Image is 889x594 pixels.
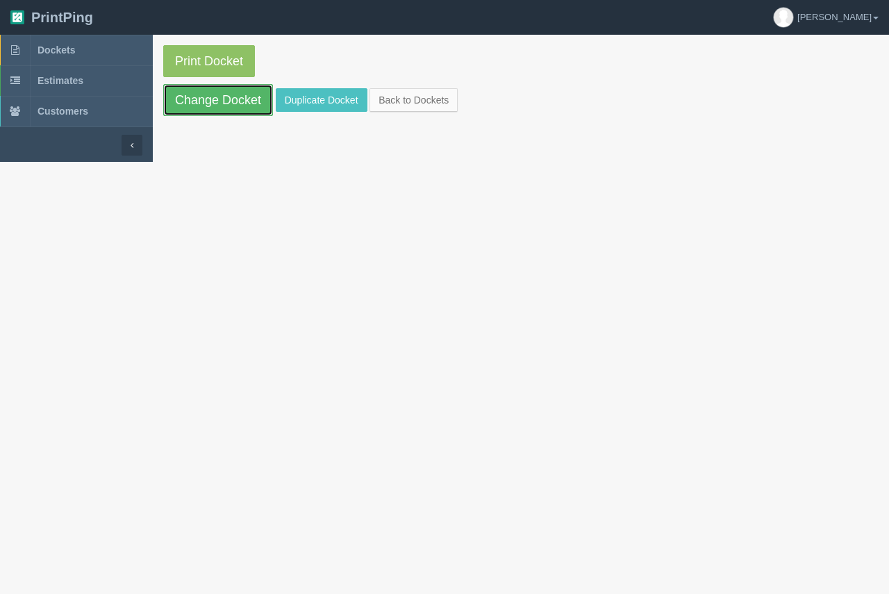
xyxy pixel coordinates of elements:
[369,88,458,112] a: Back to Dockets
[163,84,273,116] a: Change Docket
[38,44,75,56] span: Dockets
[38,106,88,117] span: Customers
[774,8,793,27] img: avatar_default-7531ab5dedf162e01f1e0bb0964e6a185e93c5c22dfe317fb01d7f8cd2b1632c.jpg
[10,10,24,24] img: logo-3e63b451c926e2ac314895c53de4908e5d424f24456219fb08d385ab2e579770.png
[163,45,255,77] a: Print Docket
[38,75,83,86] span: Estimates
[276,88,367,112] a: Duplicate Docket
